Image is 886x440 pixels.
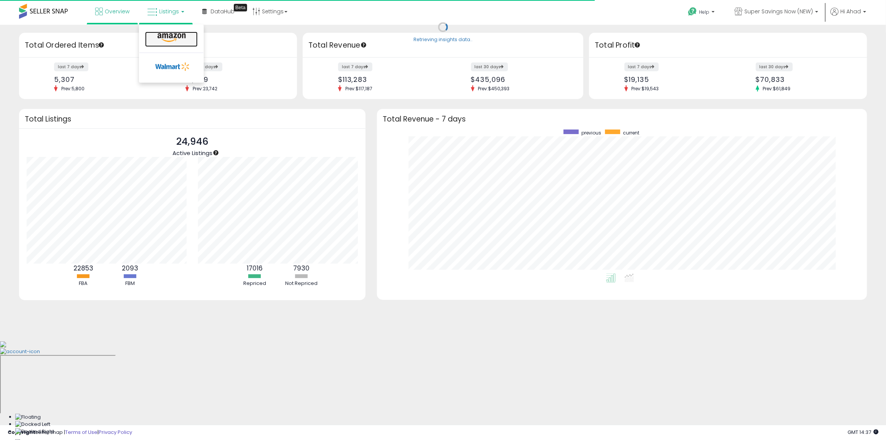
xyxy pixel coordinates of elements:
span: current [623,130,639,136]
a: Hi Ahad [830,8,866,25]
div: $70,833 [756,75,854,83]
span: Prev: $19,543 [628,85,663,92]
div: Tooltip anchor [212,149,219,156]
label: last 7 days [338,62,372,71]
b: 2093 [122,264,138,273]
div: FBM [107,280,153,287]
b: 22853 [73,264,93,273]
h3: Total Profit [595,40,861,51]
span: Prev: $450,393 [474,85,514,92]
div: $435,096 [471,75,570,83]
span: Hi Ahad [840,8,861,15]
span: Active Listings [172,149,212,157]
i: Get Help [688,7,697,16]
div: FBA [61,280,106,287]
span: Help [699,9,709,15]
b: 17016 [247,264,263,273]
span: Prev: 5,800 [57,85,88,92]
div: Repriced [232,280,278,287]
label: last 30 days [185,62,222,71]
label: last 30 days [471,62,508,71]
span: Overview [105,8,129,15]
img: Docked Left [15,421,50,428]
label: last 7 days [54,62,88,71]
span: Listings [159,8,179,15]
span: Super Savings Now (NEW) [744,8,813,15]
img: Docked Right [15,428,54,435]
div: $19,135 [624,75,722,83]
div: $113,283 [338,75,437,83]
h3: Total Ordered Items [25,40,291,51]
h3: Total Listings [25,116,360,122]
div: Retrieving insights data.. [413,37,473,43]
span: Prev: 23,742 [189,85,221,92]
b: 7930 [293,264,310,273]
label: last 7 days [624,62,659,71]
label: last 30 days [756,62,793,71]
div: 5,307 [54,75,152,83]
a: Help [682,1,722,25]
div: 21,589 [185,75,283,83]
span: previous [581,130,601,136]
span: Prev: $117,187 [342,85,376,92]
div: Tooltip anchor [98,42,105,48]
div: Tooltip anchor [234,4,247,11]
div: Tooltip anchor [634,42,641,48]
img: Floating [15,414,41,421]
div: Tooltip anchor [360,42,367,48]
h3: Total Revenue - 7 days [383,116,861,122]
p: 24,946 [172,134,212,149]
span: Prev: $61,849 [759,85,795,92]
span: DataHub [211,8,235,15]
h3: Total Revenue [308,40,578,51]
div: Not Repriced [279,280,324,287]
